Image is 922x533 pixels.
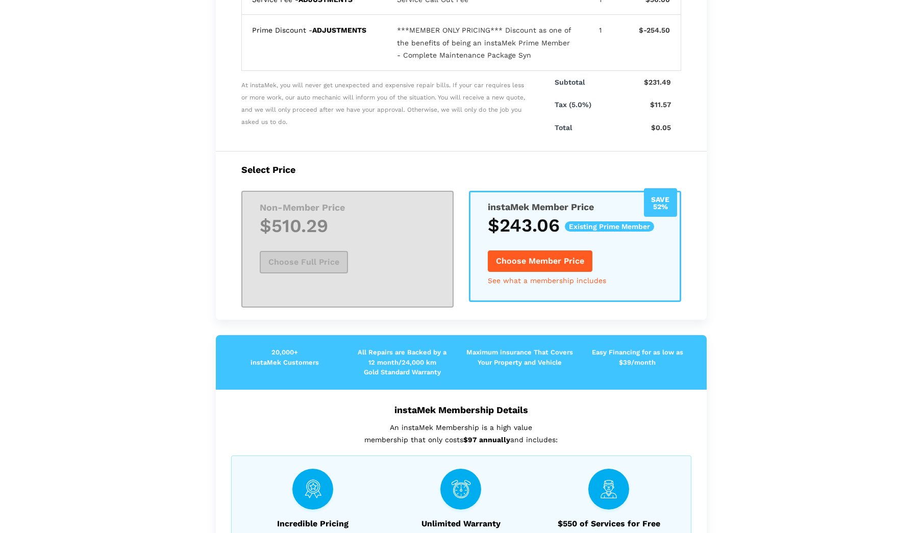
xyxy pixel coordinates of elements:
p: Total [555,121,613,134]
p: $231.49 [613,76,671,89]
p: Subtotal [555,76,613,89]
div: $-254.50 [628,24,670,62]
p: All Repairs are Backed by a 12 month/24,000 km Gold Standard Warranty [343,347,461,377]
h5: Select Price [241,164,681,175]
button: Choose Full Price [260,251,348,273]
p: Easy Financing for as low as $39/month [579,347,696,367]
p: Tax (5.0%) [555,98,613,111]
strong: $97 annually [463,436,510,444]
h3: $510.29 [260,215,435,237]
h5: instaMek Member Price [488,201,662,212]
button: Choose Member Price [488,250,592,272]
h5: instaMek Membership Details [231,404,691,415]
h6: Unlimited Warranty [389,519,532,529]
p: $11.57 [613,98,671,111]
a: See what a membership includes [488,277,606,284]
p: Maximum insurance That Covers Your Property and Vehicle [461,347,579,367]
div: 1 [592,24,609,62]
div: Save 52% [644,188,677,217]
p: 20,000+ instaMek Customers [226,347,343,367]
p: $0.05 [613,121,671,134]
h6: $550 of Services for Free [537,519,680,529]
h3: $243.06 [488,215,662,236]
div: ***MEMBER ONLY PRICING*** Discount as one of the benefits of being an instaMek Prime Member - Com... [397,24,572,62]
h5: Non-Member Price [260,202,435,213]
span: At instaMek, you will never get unexpected and expensive repair bills. If your car requires less ... [241,71,527,139]
b: ADJUSTMENTS [312,26,366,34]
span: Existing Prime Member [565,221,654,232]
p: An instaMek Membership is a high value membership that only costs and includes: [231,421,691,446]
div: Prime Discount - [252,24,378,62]
h6: Incredible Pricing [242,519,385,529]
